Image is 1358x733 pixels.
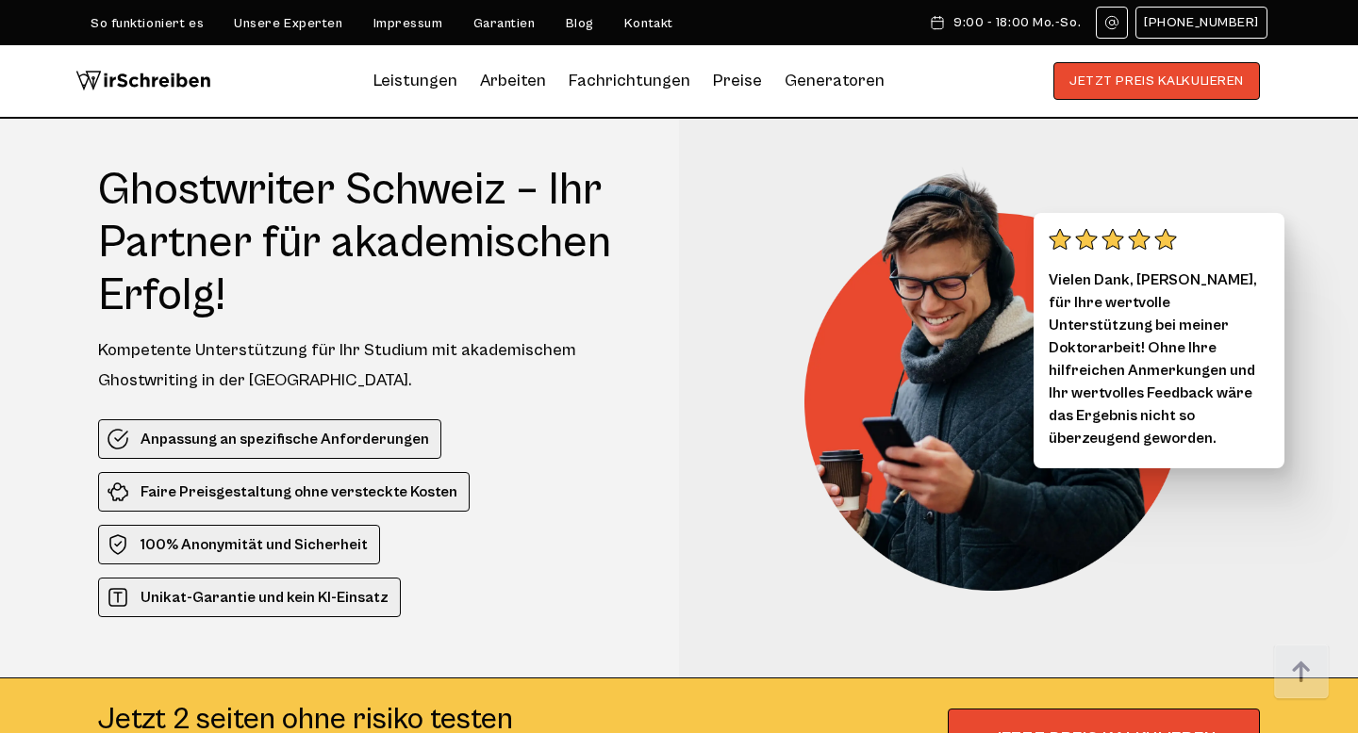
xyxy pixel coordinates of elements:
[480,66,546,96] a: Arbeiten
[98,164,644,322] h1: Ghostwriter Schweiz – Ihr Partner für akademischen Erfolg!
[953,15,1081,30] span: 9:00 - 18:00 Mo.-So.
[98,525,380,564] li: 100% Anonymität und Sicherheit
[98,419,441,459] li: Anpassung an spezifische Anforderungen
[98,472,470,512] li: Faire Preisgestaltung ohne versteckte Kosten
[1034,213,1284,468] div: Vielen Dank, [PERSON_NAME], für Ihre wertvolle Unterstützung bei meiner Doktorarbeit! Ohne Ihre h...
[107,428,129,450] img: Anpassung an spezifische Anforderungen
[373,16,443,31] a: Impressum
[91,16,204,31] a: So funktioniert es
[98,335,644,396] div: Kompetente Unterstützung für Ihr Studium mit akademischem Ghostwriting in der [GEOGRAPHIC_DATA].
[929,15,946,30] img: Schedule
[75,62,211,100] img: logo wirschreiben
[373,66,457,96] a: Leistungen
[1273,644,1330,701] img: button top
[1104,15,1119,30] img: Email
[107,533,129,556] img: 100% Anonymität und Sicherheit
[107,586,129,609] img: Unikat-Garantie und kein KI-Einsatz
[624,16,673,31] a: Kontakt
[1049,228,1177,251] img: stars
[569,66,690,96] a: Fachrichtungen
[713,71,762,90] a: Preise
[98,578,401,617] li: Unikat-Garantie und kein KI-Einsatz
[566,16,594,31] a: Blog
[1135,7,1267,39] a: [PHONE_NUMBER]
[1144,15,1259,30] span: [PHONE_NUMBER]
[107,481,129,503] img: Faire Preisgestaltung ohne versteckte Kosten
[785,66,885,96] a: Generatoren
[234,16,342,31] a: Unsere Experten
[473,16,536,31] a: Garantien
[1053,62,1260,100] button: JETZT PREIS KALKULIEREN
[804,164,1210,591] img: Ghostwriter Schweiz – Ihr Partner für akademischen Erfolg!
